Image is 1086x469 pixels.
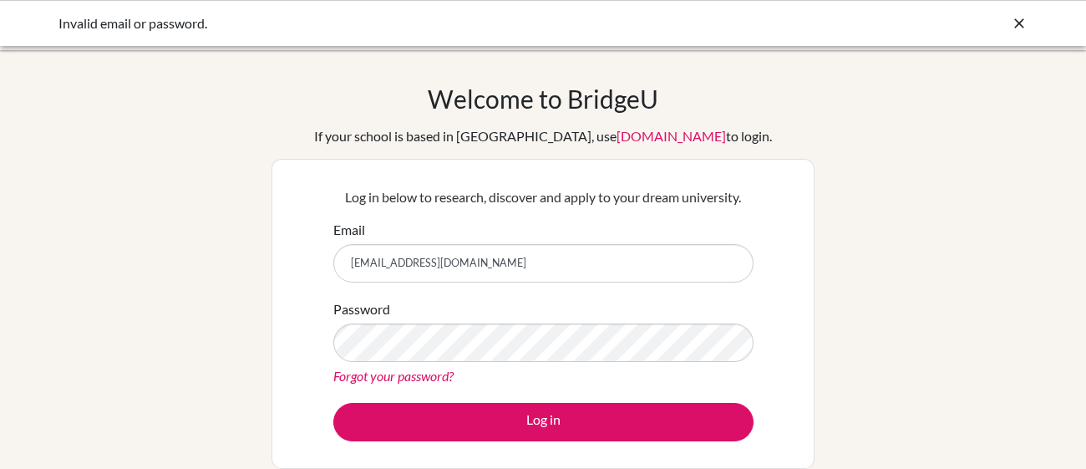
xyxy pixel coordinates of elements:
a: [DOMAIN_NAME] [617,128,726,144]
label: Password [333,299,390,319]
p: Log in below to research, discover and apply to your dream university. [333,187,754,207]
div: If your school is based in [GEOGRAPHIC_DATA], use to login. [314,126,772,146]
label: Email [333,220,365,240]
div: Invalid email or password. [58,13,777,33]
button: Log in [333,403,754,441]
h1: Welcome to BridgeU [428,84,658,114]
a: Forgot your password? [333,368,454,384]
